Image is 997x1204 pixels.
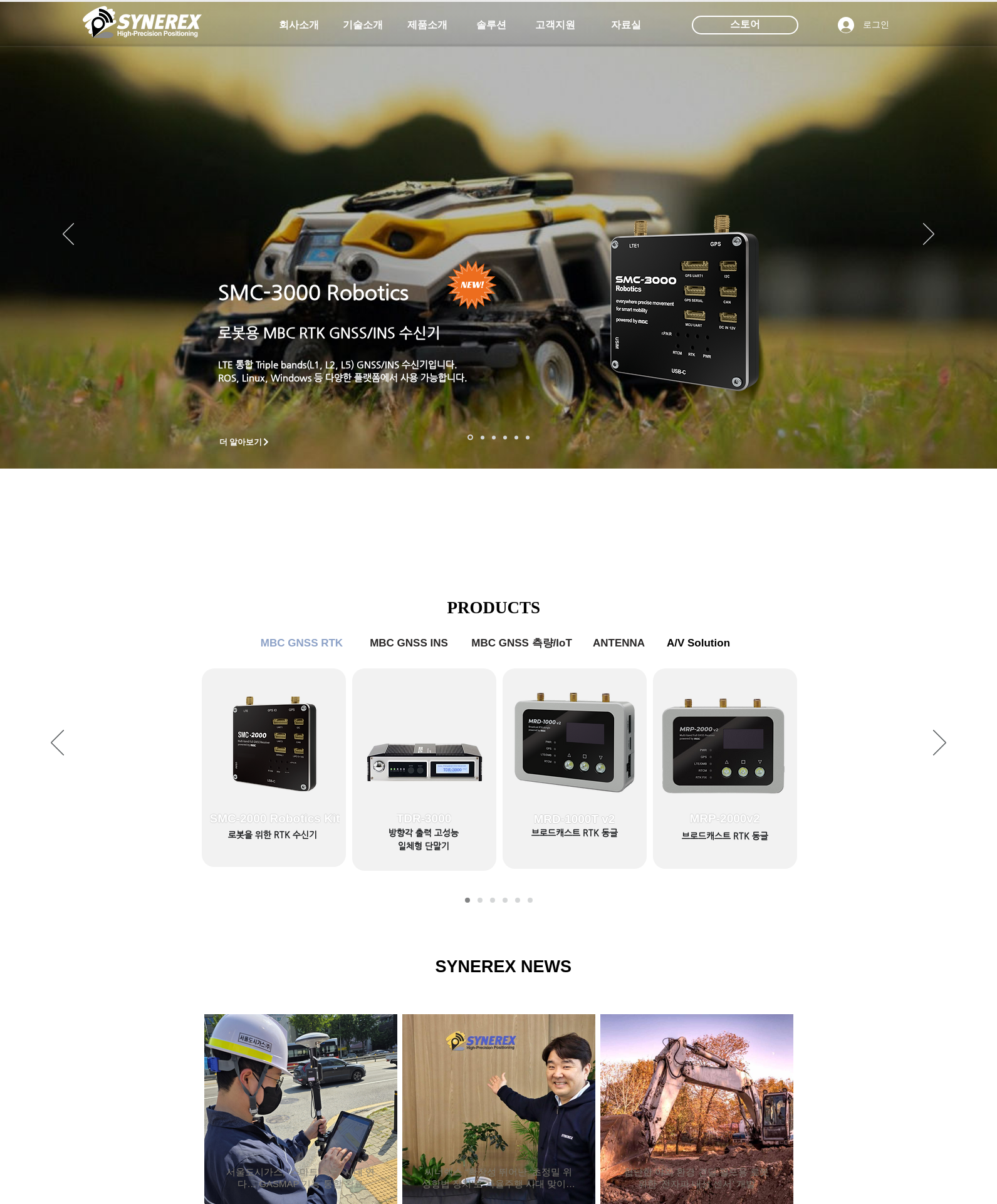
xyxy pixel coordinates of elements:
a: MBC GNSS RTK1 [465,898,470,903]
a: SMC-3000 Robotics [218,281,409,304]
a: SMC-2000 Robotics Kit [203,668,347,863]
img: KakaoTalk_20241224_155801212.png [593,196,778,406]
a: MRD-1000T v2 [503,669,647,863]
a: 정밀농업 [526,435,530,439]
a: 고객지원 [524,13,587,38]
span: ANTENNA [593,637,645,650]
a: 회사소개 [268,13,330,38]
span: PRODUCTS [447,598,541,617]
img: 씨너렉스_White_simbol_대지 1.png [83,3,202,41]
button: 다음 [923,223,934,247]
button: 이전 [51,730,64,757]
a: 자료실 [595,13,657,38]
a: A/V Solution [658,631,739,656]
nav: 슬라이드 [461,898,536,903]
span: TDR-3000 [397,812,452,826]
a: MBC GNSS INS [362,631,456,656]
span: A/V Solution [667,637,730,650]
span: 스토어 [730,18,760,31]
button: 이전 [63,223,74,247]
button: 다음 [933,730,946,757]
a: 로봇- SMC 2000 [467,435,473,440]
span: MBC GNSS RTK [261,637,343,650]
span: MBC GNSS 측량/IoT [471,636,572,650]
a: MBC GNSS INS [490,898,495,903]
a: MBC GNSS RTK2 [478,898,483,903]
a: MBC GNSS 측량/IoT [503,898,508,903]
a: TDR-3000 [352,668,496,863]
div: 스토어 [692,16,798,34]
a: 제품소개 [396,13,459,38]
a: 드론 8 - SMC 2000 [481,435,484,439]
a: 로봇용 MBC RTK GNSS/INS 수신기 [218,324,441,341]
a: 씨너렉스 “확장성 뛰어난 ‘초정밀 위성항법 장치’로 자율주행 시대 맞이할 것” [421,1166,577,1190]
span: 솔루션 [476,19,506,32]
span: 로그인 [859,19,894,31]
span: 더 알아보기 [219,437,263,448]
span: MRD-1000T v2 [534,812,615,826]
a: A/V Solution [528,898,533,903]
span: MRP-2000v2 [690,812,760,826]
a: MRP-2000v2 [653,668,797,863]
a: ANTENNA [515,898,520,903]
a: MBC GNSS 측량/IoT [462,631,582,656]
span: SMC-2000 Robotics Kit [210,812,340,826]
a: MBC GNSS RTK [252,631,352,656]
a: ROS, Linux, Windows 등 다양한 플랫폼에서 사용 가능합니다. [218,372,467,383]
h2: 험난한 야외 환경 견딜 필드용 로봇 위한 ‘전자파 내성 센서’ 개발 [619,1166,775,1190]
a: 솔루션 [460,13,523,38]
span: 자료실 [611,19,641,32]
h2: 서울도시가스, ‘스마트 측량’ 시대 연다… GASMAP 기능 통합 완료 [223,1166,378,1190]
a: 험난한 야외 환경 견딜 필드용 로봇 위한 ‘전자파 내성 센서’ 개발 [619,1166,775,1190]
span: 제품소개 [407,19,447,32]
span: MBC GNSS INS [370,637,448,650]
a: 자율주행 [503,435,507,439]
span: 기술소개 [343,19,383,32]
a: 측량 IoT [492,435,496,439]
a: LTE 통합 Triple bands(L1, L2, L5) GNSS/INS 수신기입니다. [218,359,457,370]
a: 로봇 [514,435,518,439]
a: 기술소개 [331,13,394,38]
span: 회사소개 [279,19,319,32]
button: 로그인 [829,13,898,37]
span: 고객지원 [535,19,575,32]
span: SYNEREX NEWS [436,957,572,976]
a: 서울도시가스, ‘스마트 측량’ 시대 연다… GASMAP 기능 통합 완료 [223,1166,378,1190]
a: 더 알아보기 [214,434,276,450]
a: ANTENNA [588,631,650,656]
nav: 슬라이드 [464,435,533,440]
h2: 씨너렉스 “확장성 뛰어난 ‘초정밀 위성항법 장치’로 자율주행 시대 맞이할 것” [421,1166,577,1190]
